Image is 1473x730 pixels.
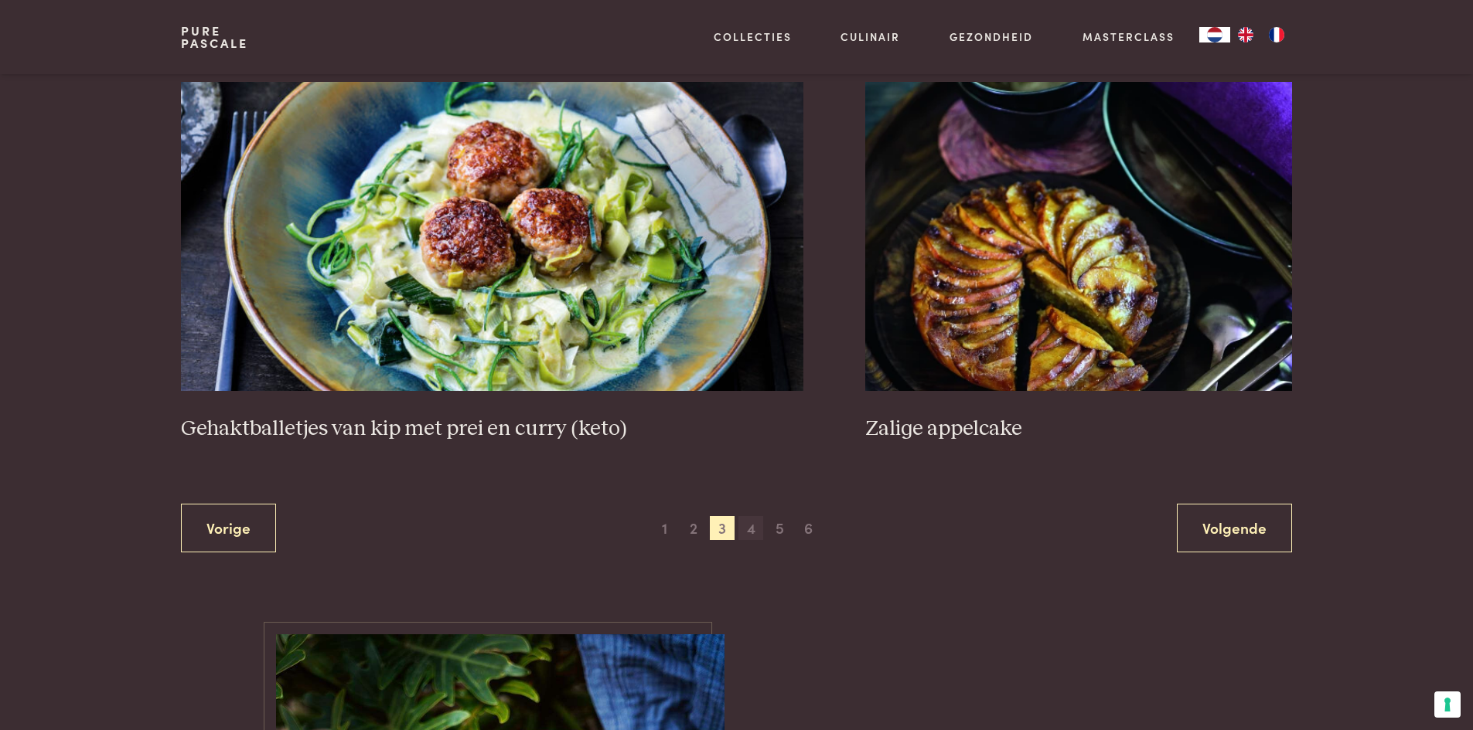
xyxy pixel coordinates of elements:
[767,516,792,541] span: 5
[865,82,1292,391] img: Zalige appelcake
[710,516,735,541] span: 3
[1230,27,1292,42] ul: Language list
[796,516,821,541] span: 6
[738,516,763,541] span: 4
[681,516,706,541] span: 2
[181,504,276,552] a: Vorige
[181,82,803,442] a: Gehaktballetjes van kip met prei en curry (keto) Gehaktballetjes van kip met prei en curry (keto)
[1199,27,1230,42] div: Language
[840,29,900,45] a: Culinair
[865,82,1292,442] a: Zalige appelcake Zalige appelcake
[1434,691,1461,718] button: Uw voorkeuren voor toestemming voor trackingtechnologieën
[181,82,803,391] img: Gehaktballetjes van kip met prei en curry (keto)
[1199,27,1292,42] aside: Language selected: Nederlands
[950,29,1033,45] a: Gezondheid
[653,516,677,541] span: 1
[1177,504,1292,552] a: Volgende
[1261,27,1292,42] a: FR
[865,416,1292,443] h3: Zalige appelcake
[1083,29,1175,45] a: Masterclass
[181,25,248,49] a: PurePascale
[181,416,803,443] h3: Gehaktballetjes van kip met prei en curry (keto)
[1230,27,1261,42] a: EN
[714,29,792,45] a: Collecties
[1199,27,1230,42] a: NL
